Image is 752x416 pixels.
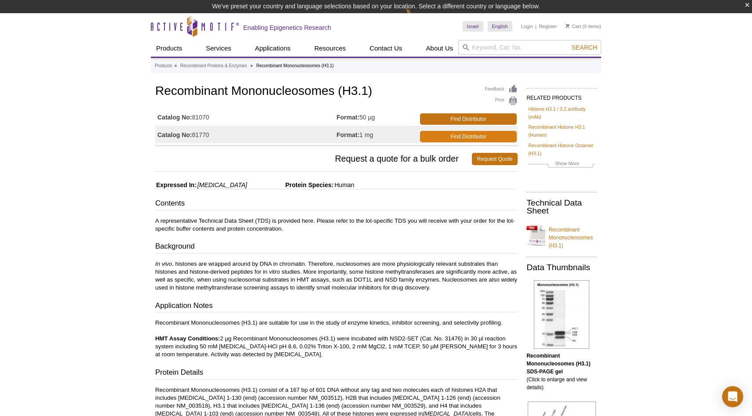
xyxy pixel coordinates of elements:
a: Contact Us [364,40,407,57]
a: Request Quote [472,153,518,165]
a: Show More [528,159,595,170]
li: » [174,63,177,68]
h2: Technical Data Sheet [526,199,597,215]
p: A representative Technical Data Sheet (TDS) is provided here. Please refer to the lot-specific TD... [155,217,518,233]
td: 81770 [155,126,336,143]
td: 50 µg [336,108,418,126]
h2: RELATED PRODUCTS [526,88,597,104]
a: Recombinant Histone Octamer (H3.1) [528,141,595,157]
li: » [250,63,253,68]
img: Recombinant Mononucleosomes (H3.1) SDS-PAGE gel [534,280,589,349]
h3: Protein Details [155,367,518,380]
strong: Format: [336,131,359,139]
a: Register [539,23,557,29]
span: Request a quote for a bulk order [155,153,472,165]
span: Human [333,181,354,188]
strong: Catalog No: [157,131,192,139]
a: Recombinant Histone H3.1 (Human) [528,123,595,139]
li: (0 items) [566,21,601,32]
h1: Recombinant Mononucleosomes (H3.1) [155,84,518,99]
h3: Background [155,241,518,253]
b: Recombinant Mononucleosomes (H3.1) SDS-PAGE gel [526,353,590,375]
h3: Contents [155,198,518,210]
a: Services [201,40,237,57]
div: Open Intercom Messenger [722,386,743,407]
span: Search [572,44,597,51]
a: Histone H3.1 / 3.2 antibody (mAb) [528,105,595,121]
strong: Format: [336,113,359,121]
a: English [488,21,512,32]
i: In vivo [155,260,172,267]
a: Israel [463,21,483,32]
span: Expressed In: [155,181,197,188]
li: Recombinant Mononucleosomes (H3.1) [256,63,334,68]
p: (Click to enlarge and view details) [526,352,597,391]
a: Login [521,23,533,29]
li: | [535,21,537,32]
img: Change Here [405,7,429,27]
a: Resources [309,40,351,57]
a: Recombinant Proteins & Enzymes [180,62,247,70]
h3: Application Notes [155,300,518,313]
a: Find Distributor [420,113,517,125]
h2: Data Thumbnails [526,264,597,271]
p: Recombinant Mononucleosomes (H3.1) are suitable for use in the study of enzyme kinetics, inhibito... [155,319,518,358]
a: Products [155,62,172,70]
p: , histones are wrapped around by DNA in chromatin. Therefore, nucleosomes are more physiologicall... [155,260,518,292]
a: About Us [421,40,459,57]
a: Print [485,96,518,106]
b: HMT Assay Conditions: [155,335,220,342]
a: Products [151,40,187,57]
td: 1 mg [336,126,418,143]
span: Protein Species: [249,181,334,188]
input: Keyword, Cat. No. [458,40,601,55]
a: Applications [250,40,296,57]
a: Cart [566,23,581,29]
strong: Catalog No: [157,113,192,121]
i: [MEDICAL_DATA] [197,181,247,188]
img: Your Cart [566,24,569,28]
button: Search [569,43,600,51]
a: Recombinant Mononucleosomes (H3.1) [526,221,597,250]
td: 81070 [155,108,336,126]
a: Feedback [485,84,518,94]
a: Find Distributor [420,131,517,142]
h2: Enabling Epigenetics Research [243,24,331,32]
